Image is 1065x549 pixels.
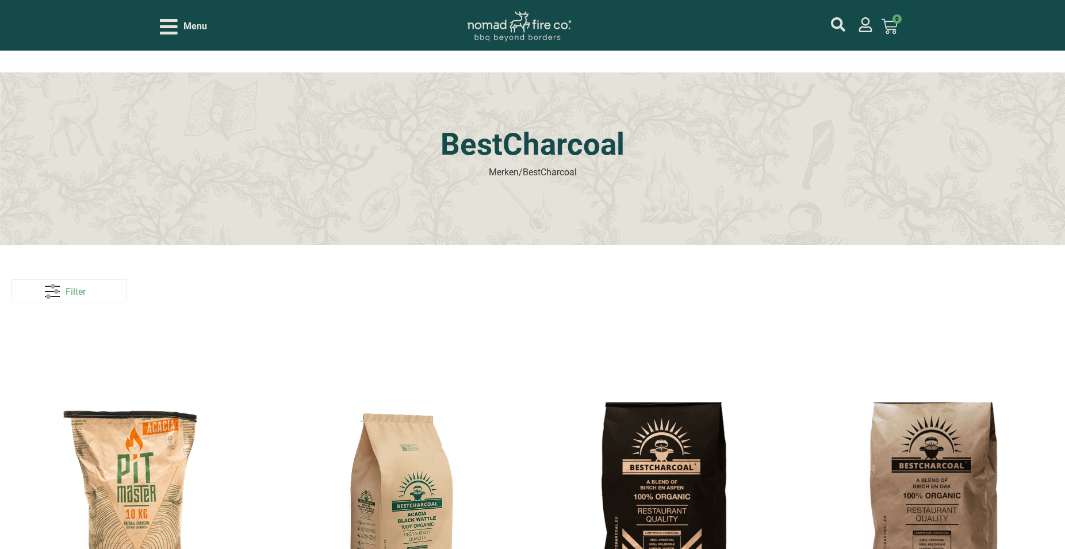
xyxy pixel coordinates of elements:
div: Open/Close Menu [160,17,207,37]
span: / [519,167,523,178]
a: Filter [12,279,127,302]
span: Menu [183,20,207,33]
span: Merken [489,167,519,178]
a: 0 [868,11,911,41]
span: BestCharcoal [523,167,577,178]
a: mijn account [831,17,845,32]
nav: breadcrumbs [489,166,577,179]
span: 0 [892,14,902,24]
h1: BestCharcoal [242,129,823,160]
a: mijn account [858,17,873,32]
img: Nomad Logo [468,11,571,42]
